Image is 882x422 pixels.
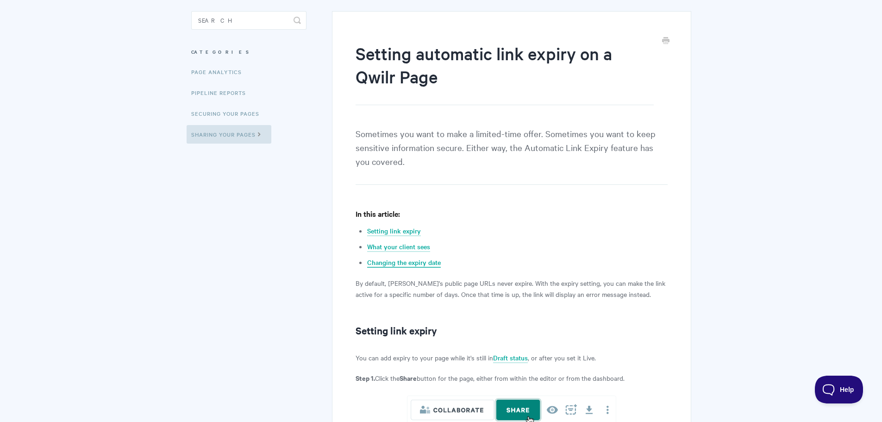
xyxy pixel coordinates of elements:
a: What your client sees [367,242,430,252]
strong: In this article: [356,208,400,219]
p: You can add expiry to your page while it's still in , or after you set it Live. [356,352,667,363]
a: Page Analytics [191,63,249,81]
iframe: Toggle Customer Support [815,376,863,403]
p: By default, [PERSON_NAME]'s public page URLs never expire. With the expiry setting, you can make ... [356,277,667,300]
a: Securing Your Pages [191,104,266,123]
a: Sharing Your Pages [187,125,271,144]
strong: Step 1. [356,373,375,383]
strong: Share [400,373,417,383]
p: Sometimes you want to make a limited-time offer. Sometimes you want to keep sensitive information... [356,126,667,185]
a: Draft status [493,353,528,363]
a: Setting link expiry [367,226,421,236]
a: Print this Article [662,36,669,46]
a: Pipeline reports [191,83,253,102]
input: Search [191,11,307,30]
p: Click the button for the page, either from within the editor or from the dashboard. [356,372,667,384]
a: Changing the expiry date [367,258,441,268]
h3: Categories [191,44,307,60]
h2: Setting link expiry [356,323,667,338]
h1: Setting automatic link expiry on a Qwilr Page [356,42,653,105]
